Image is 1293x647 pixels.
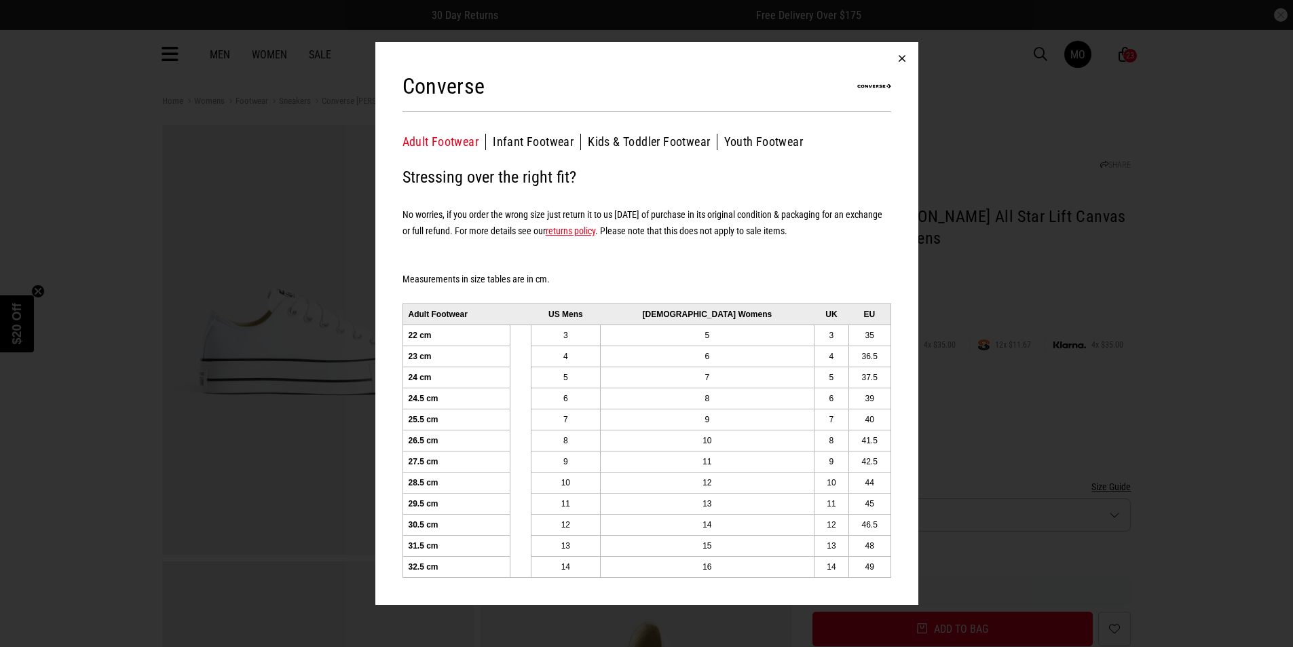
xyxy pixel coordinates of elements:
td: 24.5 cm [402,388,510,409]
td: 44 [848,473,891,494]
td: EU [848,304,891,325]
td: 48 [848,536,891,557]
td: 25.5 cm [402,409,510,430]
td: UK [814,304,849,325]
td: 4 [814,346,849,367]
td: 14 [814,557,849,578]
td: 10 [600,430,814,451]
td: 42.5 [848,451,891,473]
td: 24 cm [402,367,510,388]
h5: Measurements in size tables are in cm. [402,255,891,287]
td: 30.5 cm [402,515,510,536]
a: returns policy [546,225,595,236]
td: 9 [814,451,849,473]
td: 14 [600,515,814,536]
td: 27.5 cm [402,451,510,473]
td: 37.5 [848,367,891,388]
td: 8 [531,430,600,451]
td: 12 [531,515,600,536]
td: [DEMOGRAPHIC_DATA] Womens [600,304,814,325]
td: 28.5 cm [402,473,510,494]
td: 10 [814,473,849,494]
td: 40 [848,409,891,430]
td: 5 [531,367,600,388]
td: 3 [531,325,600,346]
td: Adult Footwear [402,304,510,325]
td: 31.5 cm [402,536,510,557]
td: 8 [814,430,849,451]
td: 35 [848,325,891,346]
td: 36.5 [848,346,891,367]
td: 7 [814,409,849,430]
td: 11 [531,494,600,515]
td: 23 cm [402,346,510,367]
td: 6 [531,388,600,409]
td: 45 [848,494,891,515]
td: 29.5 cm [402,494,510,515]
td: 4 [531,346,600,367]
td: 32.5 cm [402,557,510,578]
td: 13 [531,536,600,557]
td: 22 cm [402,325,510,346]
td: 49 [848,557,891,578]
td: 7 [600,367,814,388]
td: 13 [814,536,849,557]
td: 7 [531,409,600,430]
td: 9 [531,451,600,473]
td: 11 [600,451,814,473]
td: 11 [814,494,849,515]
button: Youth Footwear [724,134,803,150]
img: Converse [857,69,891,103]
td: 9 [600,409,814,430]
td: 15 [600,536,814,557]
h2: Stressing over the right fit? [402,164,891,191]
td: US Mens [531,304,600,325]
td: 3 [814,325,849,346]
td: 46.5 [848,515,891,536]
td: 13 [600,494,814,515]
h5: No worries, if you order the wrong size just return it to us [DATE] of purchase in its original c... [402,206,891,239]
td: 6 [600,346,814,367]
button: Adult Footwear [402,134,487,150]
h2: Converse [402,73,485,100]
button: Kids & Toddler Footwear [588,134,717,150]
button: Infant Footwear [493,134,581,150]
td: 8 [600,388,814,409]
td: 16 [600,557,814,578]
td: 26.5 cm [402,430,510,451]
button: Open LiveChat chat widget [11,5,52,46]
td: 6 [814,388,849,409]
td: 12 [600,473,814,494]
td: 10 [531,473,600,494]
td: 41.5 [848,430,891,451]
td: 14 [531,557,600,578]
td: 5 [814,367,849,388]
td: 39 [848,388,891,409]
td: 12 [814,515,849,536]
td: 5 [600,325,814,346]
